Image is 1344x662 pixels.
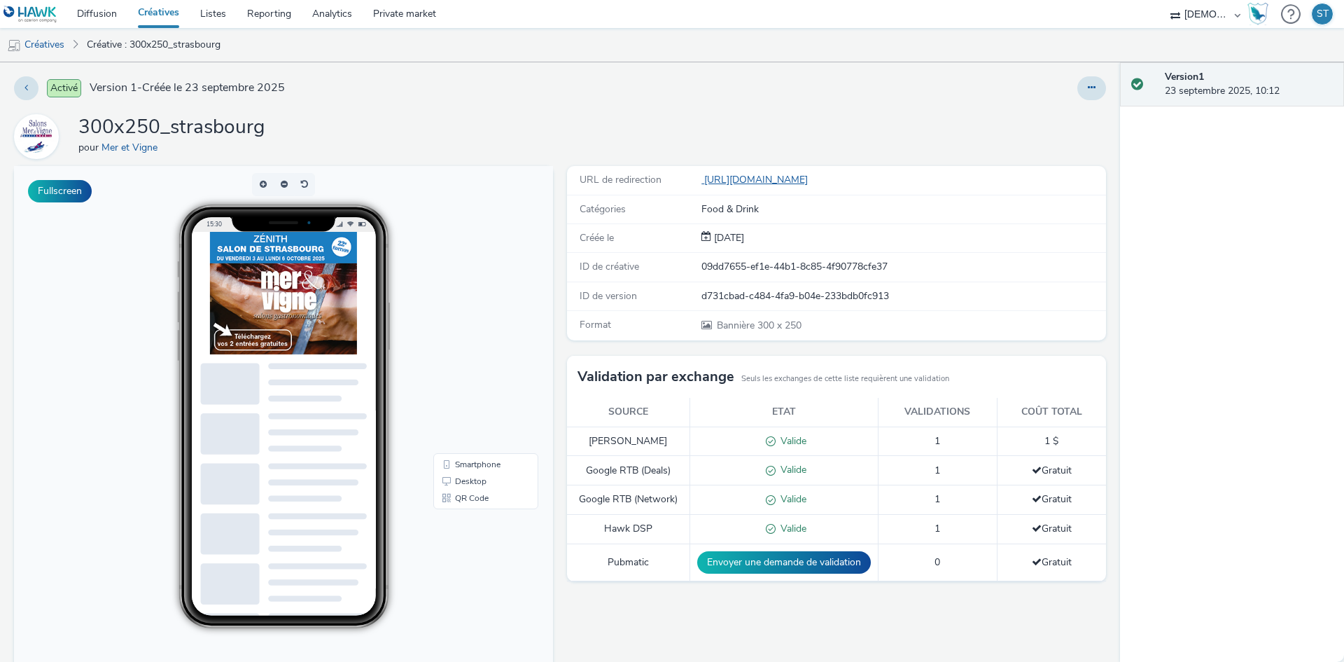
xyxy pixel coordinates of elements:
div: ST [1317,4,1329,25]
div: d731cbad-c484-4fa9-b04e-233bdb0fc913 [701,289,1105,303]
span: Créée le [580,231,614,244]
span: Gratuit [1032,522,1072,535]
span: Valide [776,463,806,476]
a: Créative : 300x250_strasbourg [80,28,227,62]
img: Mer et Vigne [16,116,57,157]
span: 1 [934,492,940,506]
a: Mer et Vigne [14,130,64,143]
span: 1 $ [1044,434,1058,448]
a: Hawk Academy [1247,3,1274,25]
span: Smartphone [441,294,486,303]
span: 1 [934,464,940,477]
div: Food & Drink [701,202,1105,216]
h1: 300x250_strasbourg [78,114,265,141]
td: Pubmatic [567,544,689,581]
span: Version 1 - Créée le 23 septembre 2025 [90,80,285,96]
img: Hawk Academy [1247,3,1268,25]
span: 1 [934,434,940,448]
div: 09dd7655-ef1e-44b1-8c85-4f90778cfe37 [701,260,1105,274]
span: Valide [776,522,806,535]
th: Source [567,398,689,427]
h3: Validation par exchange [577,366,734,387]
span: Bannière [717,319,757,332]
span: 1 [934,522,940,535]
span: ID de version [580,289,637,303]
span: Catégories [580,202,626,216]
span: pour [78,141,101,154]
a: [URL][DOMAIN_NAME] [701,173,813,186]
th: Coût total [997,398,1106,427]
span: Gratuit [1032,556,1072,569]
small: Seuls les exchanges de cette liste requièrent une validation [741,373,949,385]
span: URL de redirection [580,173,661,186]
img: undefined Logo [3,6,57,23]
td: Google RTB (Deals) [567,456,689,485]
li: Desktop [422,307,521,324]
img: Advertisement preview [196,66,343,188]
th: Validations [878,398,997,427]
td: Hawk DSP [567,515,689,544]
span: 300 x 250 [715,319,801,332]
span: Valide [776,492,806,506]
span: Activé [47,79,81,97]
li: Smartphone [422,290,521,307]
a: Mer et Vigne [101,141,163,154]
button: Envoyer une demande de validation [697,551,871,574]
td: Google RTB (Network) [567,485,689,515]
span: Gratuit [1032,464,1072,477]
span: Format [580,318,611,331]
span: ID de créative [580,260,639,273]
button: Fullscreen [28,180,92,202]
span: 15:30 [192,54,208,62]
div: Création 23 septembre 2025, 10:12 [711,231,744,245]
img: mobile [7,39,21,53]
li: QR Code [422,324,521,340]
span: QR Code [441,328,475,336]
td: [PERSON_NAME] [567,427,689,456]
span: 0 [934,556,940,569]
strong: Version 1 [1165,70,1204,83]
span: [DATE] [711,231,744,244]
span: Desktop [441,311,472,319]
span: Gratuit [1032,492,1072,506]
span: Valide [776,434,806,448]
div: 23 septembre 2025, 10:12 [1165,70,1333,99]
th: Etat [689,398,878,427]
